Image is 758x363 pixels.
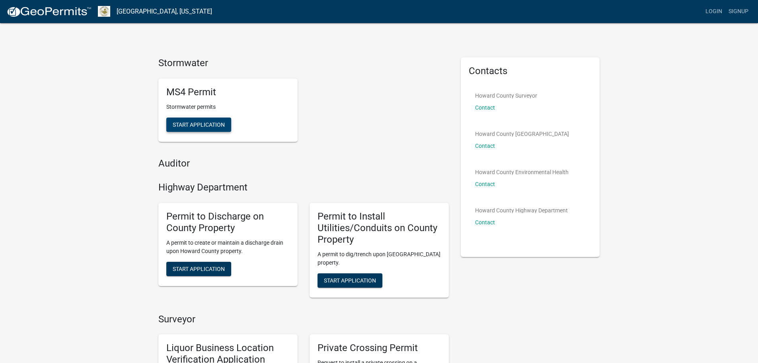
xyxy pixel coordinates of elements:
[166,239,290,255] p: A permit to create or maintain a discharge drain upon Howard County property.
[702,4,725,19] a: Login
[158,314,449,325] h4: Surveyor
[475,181,495,187] a: Contact
[318,273,382,288] button: Start Application
[725,4,752,19] a: Signup
[98,6,110,17] img: Howard County, Indiana
[173,121,225,128] span: Start Application
[318,250,441,267] p: A permit to dig/trench upon [GEOGRAPHIC_DATA] property.
[324,277,376,283] span: Start Application
[469,65,592,77] h5: Contacts
[475,219,495,226] a: Contact
[318,211,441,245] h5: Permit to Install Utilities/Conduits on County Property
[475,93,537,98] p: Howard County Surveyor
[475,131,569,137] p: Howard County [GEOGRAPHIC_DATA]
[158,57,449,69] h4: Stormwater
[318,342,441,354] h5: Private Crossing Permit
[475,143,495,149] a: Contact
[173,265,225,272] span: Start Application
[166,118,231,132] button: Start Application
[166,262,231,276] button: Start Application
[117,5,212,18] a: [GEOGRAPHIC_DATA], [US_STATE]
[158,182,449,193] h4: Highway Department
[166,103,290,111] p: Stormwater permits
[475,169,569,175] p: Howard County Environmental Health
[166,211,290,234] h5: Permit to Discharge on County Property
[475,208,568,213] p: Howard County Highway Department
[158,158,449,169] h4: Auditor
[166,86,290,98] h5: MS4 Permit
[475,104,495,111] a: Contact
